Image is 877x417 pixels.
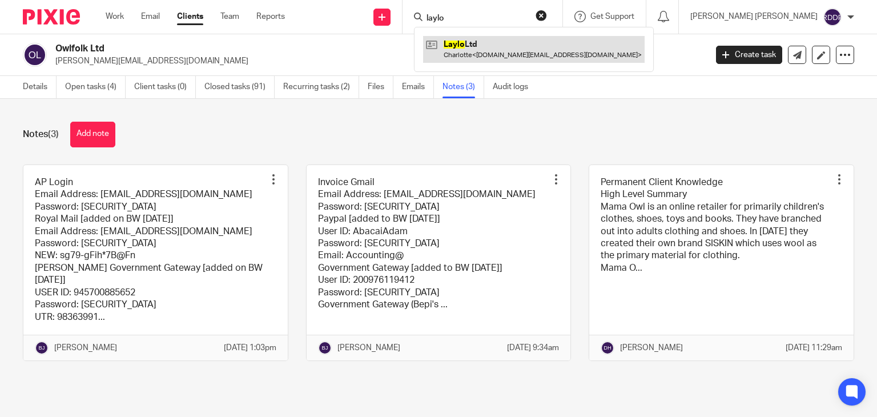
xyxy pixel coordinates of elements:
[220,11,239,22] a: Team
[23,43,47,67] img: svg%3E
[204,76,275,98] a: Closed tasks (91)
[442,76,484,98] a: Notes (3)
[70,122,115,147] button: Add note
[493,76,537,98] a: Audit logs
[256,11,285,22] a: Reports
[368,76,393,98] a: Files
[283,76,359,98] a: Recurring tasks (2)
[823,8,842,26] img: svg%3E
[318,341,332,355] img: svg%3E
[23,76,57,98] a: Details
[48,130,59,139] span: (3)
[507,342,559,354] p: [DATE] 9:34am
[134,76,196,98] a: Client tasks (0)
[55,55,699,67] p: [PERSON_NAME][EMAIL_ADDRESS][DOMAIN_NAME]
[425,14,528,24] input: Search
[23,129,59,141] h1: Notes
[690,11,818,22] p: [PERSON_NAME] [PERSON_NAME]
[54,342,117,354] p: [PERSON_NAME]
[224,342,276,354] p: [DATE] 1:03pm
[337,342,400,354] p: [PERSON_NAME]
[590,13,634,21] span: Get Support
[620,342,683,354] p: [PERSON_NAME]
[55,43,570,55] h2: Owlfolk Ltd
[23,9,80,25] img: Pixie
[402,76,434,98] a: Emails
[536,10,547,21] button: Clear
[177,11,203,22] a: Clients
[106,11,124,22] a: Work
[601,341,614,355] img: svg%3E
[35,341,49,355] img: svg%3E
[716,46,782,64] a: Create task
[786,342,842,354] p: [DATE] 11:29am
[141,11,160,22] a: Email
[65,76,126,98] a: Open tasks (4)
